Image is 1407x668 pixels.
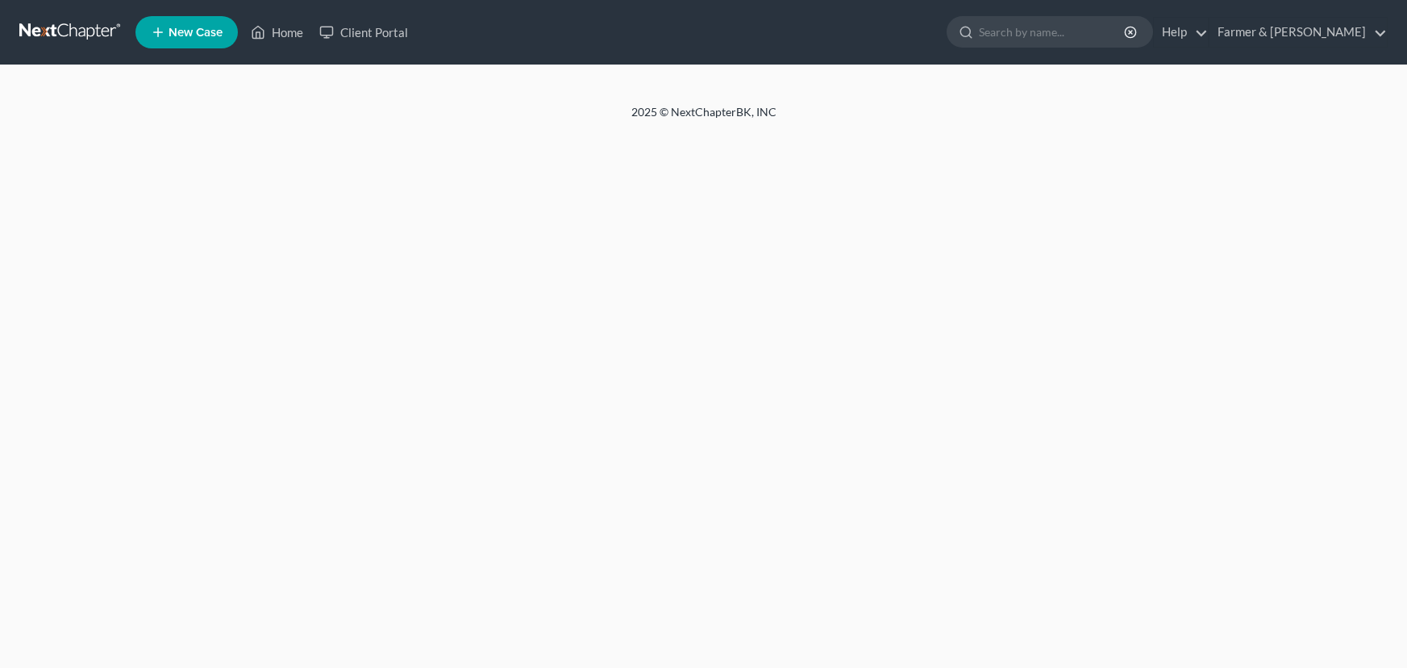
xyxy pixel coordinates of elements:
input: Search by name... [979,17,1126,47]
a: Home [243,18,311,47]
a: Client Portal [311,18,416,47]
a: Farmer & [PERSON_NAME] [1209,18,1387,47]
a: Help [1154,18,1208,47]
span: New Case [169,27,223,39]
div: 2025 © NextChapterBK, INC [244,104,1163,133]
